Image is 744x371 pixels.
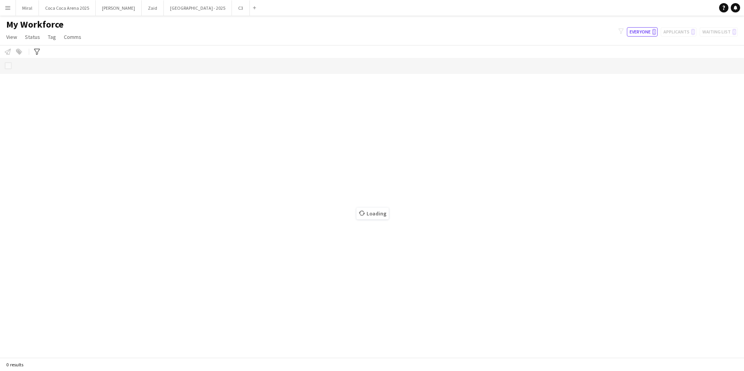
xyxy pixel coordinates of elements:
[96,0,142,16] button: [PERSON_NAME]
[61,32,84,42] a: Comms
[25,33,40,40] span: Status
[3,32,20,42] a: View
[652,29,656,35] span: 0
[39,0,96,16] button: Coca Coca Arena 2025
[164,0,232,16] button: [GEOGRAPHIC_DATA] - 2025
[48,33,56,40] span: Tag
[6,33,17,40] span: View
[32,47,42,56] app-action-btn: Advanced filters
[232,0,250,16] button: C3
[16,0,39,16] button: Miral
[627,27,658,37] button: Everyone0
[64,33,81,40] span: Comms
[6,19,63,30] span: My Workforce
[356,208,389,219] span: Loading
[142,0,164,16] button: Zaid
[45,32,59,42] a: Tag
[22,32,43,42] a: Status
